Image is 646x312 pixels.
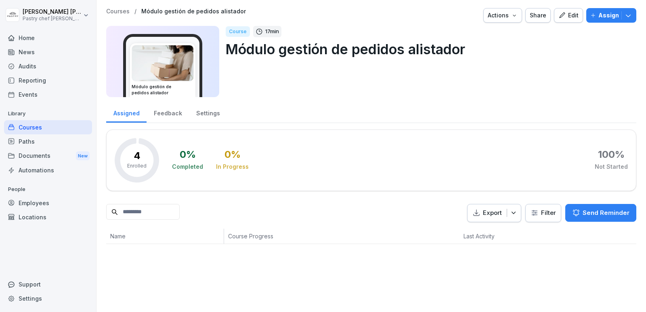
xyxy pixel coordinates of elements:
button: Filter [526,204,561,222]
p: Send Reminder [583,208,629,217]
a: DocumentsNew [4,149,92,163]
div: Actions [488,11,518,20]
a: Events [4,87,92,102]
a: Módulo gestión de pedidos alistador [141,8,246,15]
a: Paths [4,134,92,149]
a: Locations [4,210,92,224]
div: In Progress [216,163,249,171]
h3: Módulo gestión de pedidos alistador [132,84,194,96]
p: 17 min [265,28,279,36]
a: Settings [4,291,92,306]
a: Courses [4,120,92,134]
button: Assign [586,8,636,23]
div: Support [4,277,92,291]
div: Course [226,26,250,37]
button: Actions [483,8,522,23]
div: 0 % [180,150,196,159]
p: Export [483,208,502,218]
div: Documents [4,149,92,163]
a: Automations [4,163,92,177]
a: Reporting [4,73,92,87]
img: iaen9j96uzhvjmkazu9yscya.png [132,45,193,81]
a: Audits [4,59,92,73]
div: Edit [558,11,579,20]
p: People [4,183,92,196]
button: Send Reminder [565,204,636,222]
p: / [134,8,136,15]
p: Library [4,107,92,120]
p: 4 [134,151,141,161]
a: Settings [189,102,227,123]
div: Filter [531,209,556,217]
button: Share [525,8,551,23]
p: Assign [598,11,619,20]
div: Share [530,11,546,20]
button: Export [467,204,521,222]
p: Last Activity [464,232,529,240]
div: Not Started [595,163,628,171]
a: News [4,45,92,59]
a: Home [4,31,92,45]
p: Course Progress [228,232,367,240]
p: Módulo gestión de pedidos alistador [226,39,630,59]
div: 100 % [598,150,625,159]
p: Name [110,232,220,240]
a: Assigned [106,102,147,123]
div: Completed [172,163,203,171]
div: New [76,151,90,161]
p: Enrolled [127,162,147,170]
p: Pastry chef [PERSON_NAME] y Cocina gourmet [23,16,82,21]
a: Courses [106,8,130,15]
a: Employees [4,196,92,210]
div: 0 % [224,150,241,159]
button: Edit [554,8,583,23]
p: [PERSON_NAME] [PERSON_NAME] [23,8,82,15]
a: Feedback [147,102,189,123]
